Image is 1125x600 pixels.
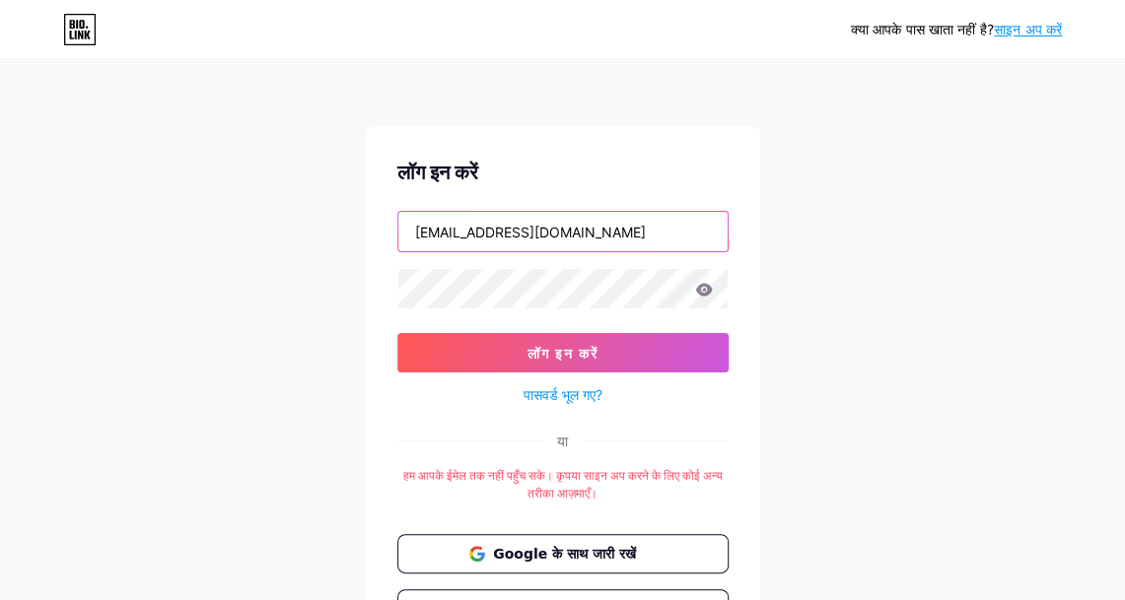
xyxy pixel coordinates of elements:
a: साइन अप करें [994,22,1062,37]
font: या [557,433,568,449]
font: क्या आपके पास खाता नहीं है? [850,22,994,37]
button: Google के साथ जारी रखें [397,534,729,573]
a: पासवर्ड भूल गए? [524,384,602,405]
font: लॉग इन करें [527,345,598,362]
input: उपयोगकर्ता नाम [398,212,728,251]
font: पासवर्ड भूल गए? [524,386,602,403]
button: लॉग इन करें [397,333,729,372]
font: लॉग इन करें [397,161,478,184]
font: Google के साथ जारी रखें [493,546,636,562]
font: हम आपके ईमेल तक नहीं पहुँच सके। कृपया साइन अप करने के लिए कोई अन्य तरीका आज़माएँ। [403,468,723,500]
